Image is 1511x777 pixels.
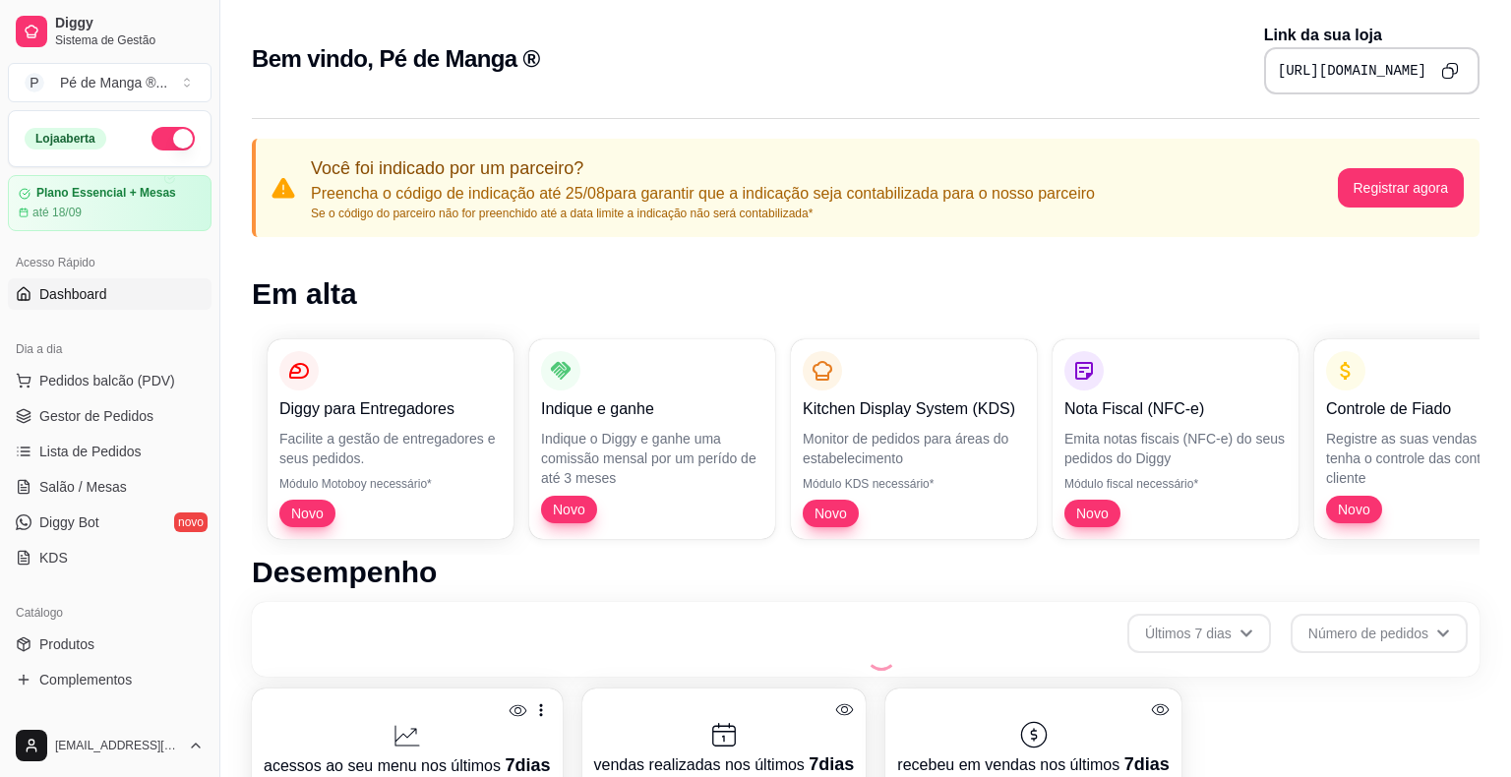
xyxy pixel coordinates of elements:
div: Dia a dia [8,333,212,365]
span: Diggy [55,15,204,32]
button: Número de pedidos [1291,614,1468,653]
div: Pé de Manga ® ... [60,73,167,92]
p: Módulo KDS necessário* [803,476,1025,492]
span: Novo [1068,504,1117,523]
h1: Desempenho [252,555,1480,590]
h1: Em alta [252,276,1480,312]
span: Produtos [39,634,94,654]
div: Acesso Rápido [8,247,212,278]
a: Salão / Mesas [8,471,212,503]
pre: [URL][DOMAIN_NAME] [1278,61,1426,81]
div: Loja aberta [25,128,106,149]
article: até 18/09 [32,205,82,220]
a: Gestor de Pedidos [8,400,212,432]
p: Módulo fiscal necessário* [1064,476,1287,492]
div: Loading [866,639,897,671]
p: Preencha o código de indicação até 25/08 para garantir que a indicação seja contabilizada para o ... [311,182,1095,206]
p: Kitchen Display System (KDS) [803,397,1025,421]
span: Salão / Mesas [39,477,127,497]
p: Indique o Diggy e ganhe uma comissão mensal por um perído de até 3 meses [541,429,763,488]
button: Copy to clipboard [1434,55,1466,87]
a: Complementos [8,664,212,695]
a: Dashboard [8,278,212,310]
span: [EMAIL_ADDRESS][DOMAIN_NAME] [55,738,180,753]
p: Você foi indicado por um parceiro? [311,154,1095,182]
p: Diggy para Entregadores [279,397,502,421]
button: Diggy para EntregadoresFacilite a gestão de entregadores e seus pedidos.Módulo Motoboy necessário... [268,339,514,539]
p: Emita notas fiscais (NFC-e) do seus pedidos do Diggy [1064,429,1287,468]
button: Alterar Status [151,127,195,150]
span: Lista de Pedidos [39,442,142,461]
button: Pedidos balcão (PDV) [8,365,212,396]
span: Complementos [39,670,132,689]
h2: Bem vindo, Pé de Manga ® [252,43,540,75]
span: 7 dias [1124,754,1170,774]
span: Novo [807,504,855,523]
button: Últimos 7 dias [1127,614,1271,653]
p: Nota Fiscal (NFC-e) [1064,397,1287,421]
a: Diggy Botnovo [8,507,212,538]
button: Kitchen Display System (KDS)Monitor de pedidos para áreas do estabelecimentoMódulo KDS necessário... [791,339,1037,539]
a: Plano Essencial + Mesasaté 18/09 [8,175,212,231]
button: [EMAIL_ADDRESS][DOMAIN_NAME] [8,722,212,769]
span: Pedidos balcão (PDV) [39,371,175,390]
span: Novo [545,500,593,519]
span: KDS [39,548,68,568]
a: Produtos [8,628,212,660]
div: Catálogo [8,597,212,628]
p: Facilite a gestão de entregadores e seus pedidos. [279,429,502,468]
p: Indique e ganhe [541,397,763,421]
p: Link da sua loja [1264,24,1480,47]
span: Diggy Bot [39,512,99,532]
span: Novo [1330,500,1378,519]
p: Módulo Motoboy necessário* [279,476,502,492]
button: Nota Fiscal (NFC-e)Emita notas fiscais (NFC-e) do seus pedidos do DiggyMódulo fiscal necessário*Novo [1053,339,1299,539]
a: DiggySistema de Gestão [8,8,212,55]
span: 7 dias [809,754,854,774]
span: P [25,73,44,92]
button: Indique e ganheIndique o Diggy e ganhe uma comissão mensal por um perído de até 3 mesesNovo [529,339,775,539]
a: Lista de Pedidos [8,436,212,467]
span: Dashboard [39,284,107,304]
button: Select a team [8,63,212,102]
span: Sistema de Gestão [55,32,204,48]
span: Gestor de Pedidos [39,406,153,426]
p: Se o código do parceiro não for preenchido até a data limite a indicação não será contabilizada* [311,206,1095,221]
article: Plano Essencial + Mesas [36,186,176,201]
span: 7 dias [505,755,550,775]
p: Monitor de pedidos para áreas do estabelecimento [803,429,1025,468]
a: KDS [8,542,212,573]
button: Registrar agora [1338,168,1465,208]
span: Novo [283,504,332,523]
